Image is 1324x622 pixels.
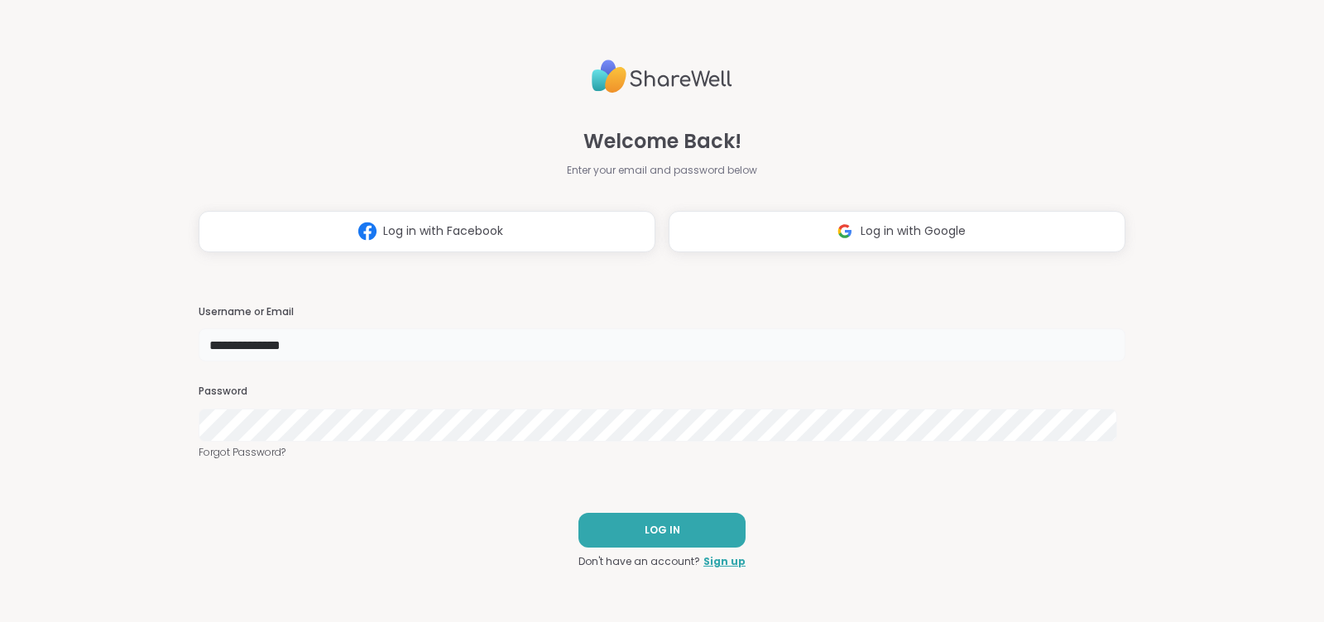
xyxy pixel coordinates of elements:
[829,216,861,246] img: ShareWell Logomark
[199,385,1125,399] h3: Password
[199,305,1125,319] h3: Username or Email
[352,216,383,246] img: ShareWell Logomark
[383,222,503,240] span: Log in with Facebook
[567,163,757,178] span: Enter your email and password below
[199,211,655,252] button: Log in with Facebook
[578,513,746,548] button: LOG IN
[669,211,1125,252] button: Log in with Google
[583,127,741,156] span: Welcome Back!
[703,554,746,569] a: Sign up
[578,554,700,569] span: Don't have an account?
[861,222,966,240] span: Log in with Google
[592,53,732,100] img: ShareWell Logo
[199,445,1125,460] a: Forgot Password?
[645,523,680,538] span: LOG IN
